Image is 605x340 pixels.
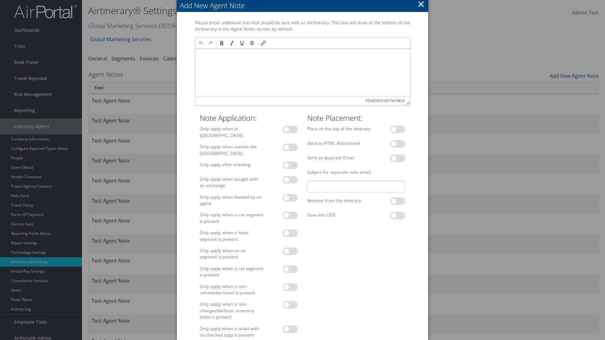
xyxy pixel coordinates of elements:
[197,301,266,320] label: Only apply when a non-changeable/basic economy ticket is present
[197,126,266,139] label: Only apply when in [GEOGRAPHIC_DATA]
[247,38,257,48] div: Strikethrough
[305,169,408,175] label: Subject for separate note email
[305,140,373,146] label: Send as HTML Attachment
[305,197,373,204] label: Remove from the itinerary
[197,194,266,207] label: Only apply when booked by an agent
[193,20,412,32] label: Please enter additional text that should be sent with an Airtinerary. This text will show at the ...
[366,96,405,105] span: Powered by
[305,155,373,161] label: Send as separate Email
[200,113,298,123] h2: Note Application:
[197,212,266,224] label: Only apply when a car segment is present
[197,161,266,168] label: Only apply after ticketing
[305,126,373,132] label: Place at the top of the itinerary
[197,144,266,156] label: Only apply when outside the [GEOGRAPHIC_DATA]
[307,113,405,123] h2: Note Placement:
[305,212,373,218] label: Save into GDS
[197,247,266,260] label: Only apply when an air segment is present
[197,265,266,278] label: Only apply when a rail segment is present
[206,38,216,48] div: Redo
[389,99,405,103] a: tinymce
[195,49,410,96] iframe: Rich Text Area. Press ALT-F9 for menu. Press ALT-F10 for toolbar. Press ALT-0 for help
[197,326,266,338] label: Only apply when a ticket with no checked bags is present
[180,1,428,10] div: Add New Agent Note
[217,38,227,48] div: Bold
[258,38,268,48] div: Insert/edit link
[237,38,247,48] div: Underline
[197,283,266,296] label: Only apply when a non-refundable ticket is present
[197,176,266,189] label: Only apply when bought with an exchange
[196,38,205,48] div: Undo
[197,229,266,242] label: Only apply when a hotel segment is present
[227,38,237,48] div: Italic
